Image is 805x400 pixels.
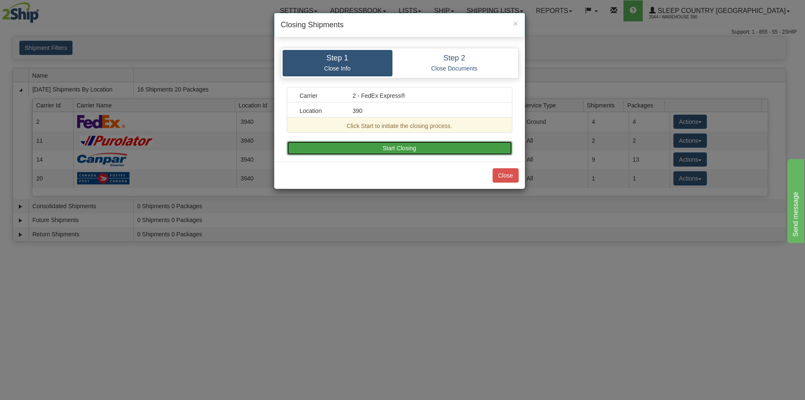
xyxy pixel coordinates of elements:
[346,92,506,100] div: 2 - FedEx Express®
[293,107,347,115] div: Location
[392,50,517,76] a: Step 2 Close Documents
[513,18,518,28] span: ×
[6,5,78,15] div: Send message
[293,92,347,100] div: Carrier
[493,168,519,183] button: Close
[283,50,392,76] a: Step 1 Close Info
[513,19,518,28] button: Close
[399,65,510,72] p: Close Documents
[346,107,506,115] div: 390
[287,141,512,155] button: Start Closing
[786,157,804,243] iframe: chat widget
[289,65,386,72] p: Close Info
[293,122,506,130] div: Click Start to initiate the closing process.
[281,20,518,31] h4: Closing Shipments
[399,54,510,63] h4: Step 2
[289,54,386,63] h4: Step 1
